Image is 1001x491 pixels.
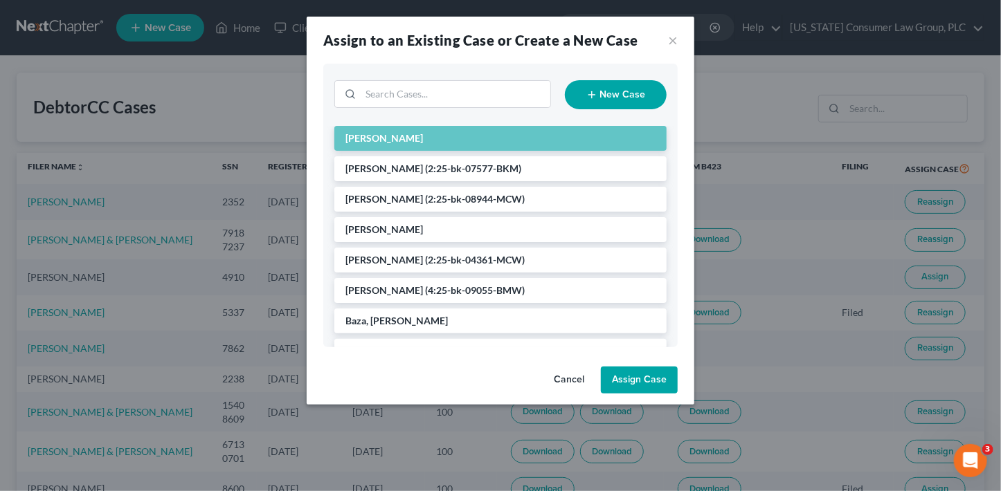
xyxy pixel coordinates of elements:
[361,81,550,107] input: Search Cases...
[982,444,993,455] span: 3
[601,367,678,394] button: Assign Case
[668,32,678,48] button: ×
[345,254,423,266] span: [PERSON_NAME]
[345,315,448,326] span: Baza, [PERSON_NAME]
[345,193,423,205] span: [PERSON_NAME]
[345,132,423,144] span: [PERSON_NAME]
[425,284,525,296] span: (4:25-bk-09055-BMW)
[543,367,595,394] button: Cancel
[425,254,525,266] span: (2:25-bk-04361-MCW)
[954,444,987,477] iframe: Intercom live chat
[345,223,423,235] span: [PERSON_NAME]
[345,345,423,357] span: [PERSON_NAME]
[425,193,525,205] span: (2:25-bk-08944-MCW)
[425,163,521,174] span: (2:25-bk-07577-BKM)
[345,284,423,296] span: [PERSON_NAME]
[323,32,638,48] strong: Assign to an Existing Case or Create a New Case
[425,345,517,357] span: (2:25-bk-03979-EPB)
[345,163,423,174] span: [PERSON_NAME]
[565,80,667,109] button: New Case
